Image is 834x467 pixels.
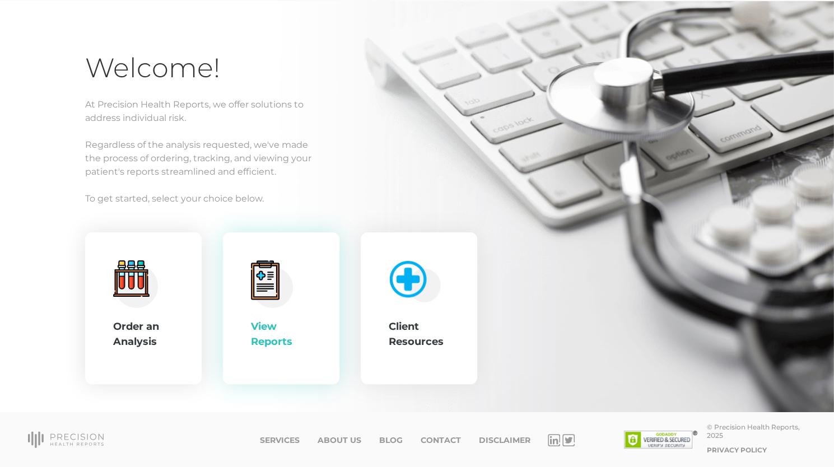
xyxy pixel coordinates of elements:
[85,98,749,125] p: At Precision Health Reports, we offer solutions to address individual risk.
[317,436,361,445] a: About Us
[384,255,441,303] img: client-resource.c5a3b187.png
[85,52,749,85] h1: Welcome!
[85,192,749,206] p: To get started, select your choice below.
[478,436,530,445] a: Disclaimer
[113,319,174,349] div: Order an Analysis
[706,446,766,454] a: Privacy Policy
[85,138,749,179] p: Regardless of the analysis requested, we've made the process of ordering, tracking, and viewing y...
[624,431,697,449] img: SSL site seal - click to verify
[389,319,449,349] div: Client Resources
[706,423,806,440] div: © Precision Health Reports, 2025
[420,436,460,445] a: Contact
[259,436,299,445] a: Services
[251,319,311,349] div: View Reports
[379,436,402,445] a: Blog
